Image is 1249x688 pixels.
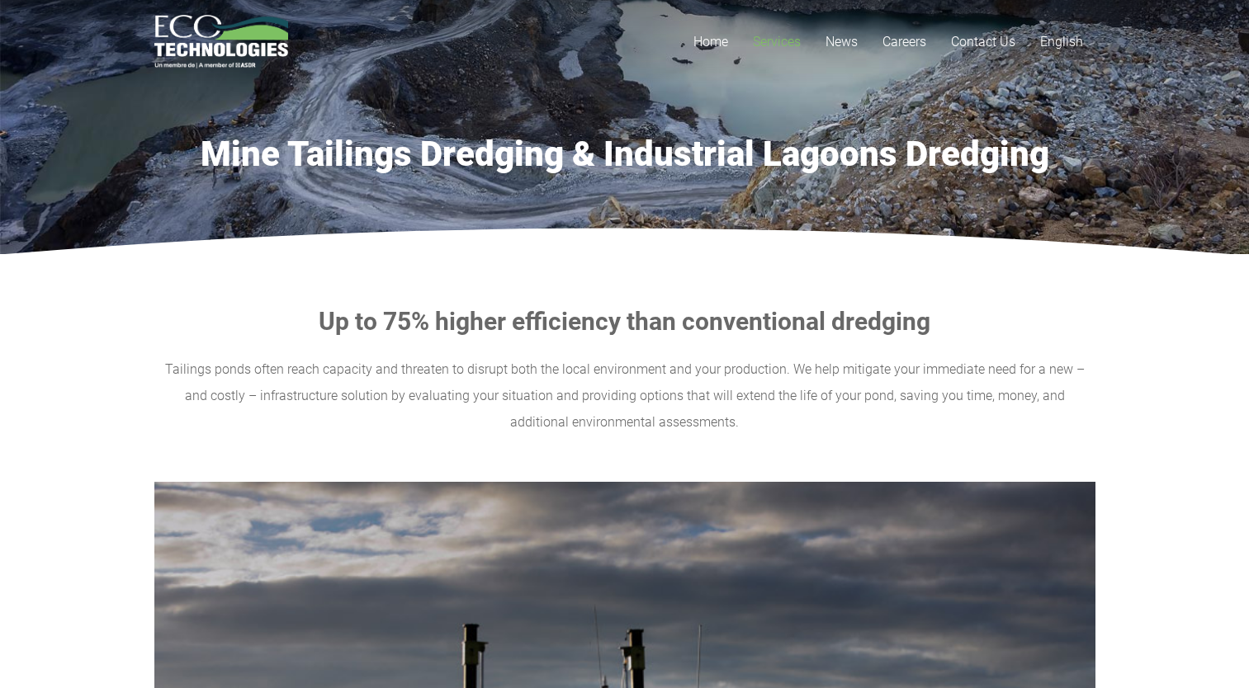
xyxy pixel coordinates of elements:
p: Tailings ponds often reach capacity and threaten to disrupt both the local environment and your p... [154,356,1095,436]
span: Careers [882,34,926,49]
a: logo_EcoTech_ASDR_RGB [154,15,289,68]
strong: Up to 75% higher efficiency than conventional dredging [319,307,930,336]
span: News [826,34,858,49]
span: English [1040,34,1083,49]
span: Services [753,34,801,49]
span: Home [693,34,728,49]
h1: Mine Tailings Dredging & Industrial Lagoons Dredging [154,134,1095,175]
span: Contact Us [951,34,1015,49]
